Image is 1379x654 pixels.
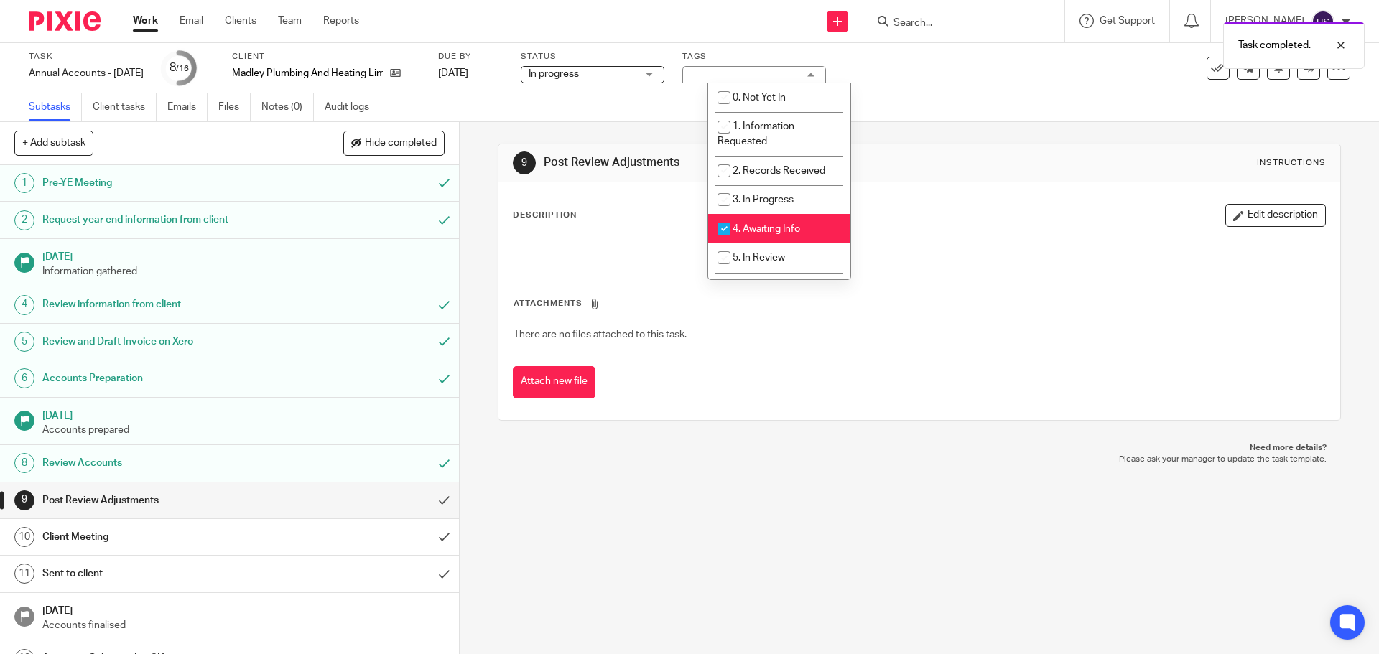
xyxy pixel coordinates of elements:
span: Attachments [514,299,582,307]
small: /16 [176,65,189,73]
h1: Pre-YE Meeting [42,172,291,194]
span: 4. Awaiting Info [733,224,800,234]
button: Hide completed [343,131,445,155]
div: 8 [14,453,34,473]
p: Description [513,210,577,221]
label: Tags [682,51,826,62]
span: 5. In Review [733,253,785,263]
a: Email [180,14,203,28]
div: 6 [14,368,34,388]
p: Accounts prepared [42,423,445,437]
p: Madley Plumbing And Heating Limited [232,66,383,80]
label: Status [521,51,664,62]
span: Hide completed [365,138,437,149]
img: svg%3E [1311,10,1334,33]
div: 5 [14,332,34,352]
a: Reports [323,14,359,28]
div: 4 [14,295,34,315]
h1: Review Accounts [42,452,291,474]
div: Annual Accounts - [DATE] [29,66,144,80]
div: Instructions [1257,157,1326,169]
h1: Sent to client [42,563,291,584]
a: Notes (0) [261,93,314,121]
a: Clients [225,14,256,28]
label: Task [29,51,144,62]
a: Client tasks [93,93,157,121]
p: Accounts finalised [42,618,445,632]
h1: Review and Draft Invoice on Xero [42,331,291,352]
a: Audit logs [325,93,380,121]
a: Subtasks [29,93,82,121]
h1: [DATE] [42,246,445,264]
p: Information gathered [42,264,445,279]
a: Files [218,93,251,121]
span: 3. In Progress [733,195,794,205]
label: Due by [438,51,503,62]
div: 11 [14,564,34,584]
span: 1. Information Requested [718,121,794,146]
span: 2. Records Received [733,166,825,176]
p: Please ask your manager to update the task template. [512,454,1326,465]
h1: Client Meeting [42,526,291,548]
div: Annual Accounts - March 2025 [29,66,144,80]
div: 9 [513,151,536,174]
a: Work [133,14,158,28]
div: 10 [14,527,34,547]
span: In progress [529,69,579,79]
button: + Add subtask [14,131,93,155]
p: Task completed. [1238,38,1311,52]
h1: Request year end information from client [42,209,291,230]
button: Attach new file [513,366,595,398]
p: Need more details? [512,442,1326,454]
h1: Post Review Adjustments [42,490,291,511]
div: 1 [14,173,34,193]
div: 8 [170,60,189,76]
a: Team [278,14,302,28]
label: Client [232,51,420,62]
img: Pixie [29,11,101,31]
span: There are no files attached to this task. [514,330,687,340]
h1: [DATE] [42,405,445,423]
div: 9 [14,490,34,510]
a: Emails [167,93,208,121]
h1: Accounts Preparation [42,368,291,389]
span: [DATE] [438,68,468,78]
span: 0. Not Yet In [733,93,786,103]
h1: Review information from client [42,294,291,315]
h1: [DATE] [42,600,445,618]
button: Edit description [1225,204,1326,227]
h1: Post Review Adjustments [544,155,950,170]
div: 2 [14,210,34,230]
